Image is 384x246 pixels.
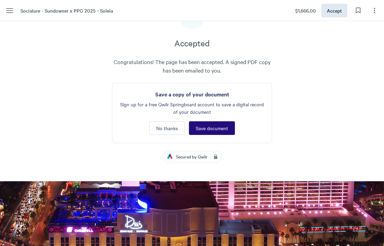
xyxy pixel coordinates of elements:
[112,58,272,75] span: Congratulations! The page has been accepted. A signed PDF copy has been emailed to you.
[149,121,185,135] button: No thanks
[120,101,264,116] span: Sign up for a free Qwilr Springboard account to save a digital record of your document
[189,121,235,135] button: Save document
[20,7,113,14] span: Socialure - Sundowner x PPG 2025 - Soleia
[176,153,210,160] span: Secured by Qwilr
[196,125,228,131] span: Save document
[368,4,381,17] button: Page options
[120,91,264,98] h5: Save a copy of your document
[163,151,221,162] a: Secured by Qwilr
[112,37,272,49] h3: Accepted
[295,7,316,14] span: $1,666.00
[3,4,16,17] button: Menu
[156,125,178,131] span: No thanks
